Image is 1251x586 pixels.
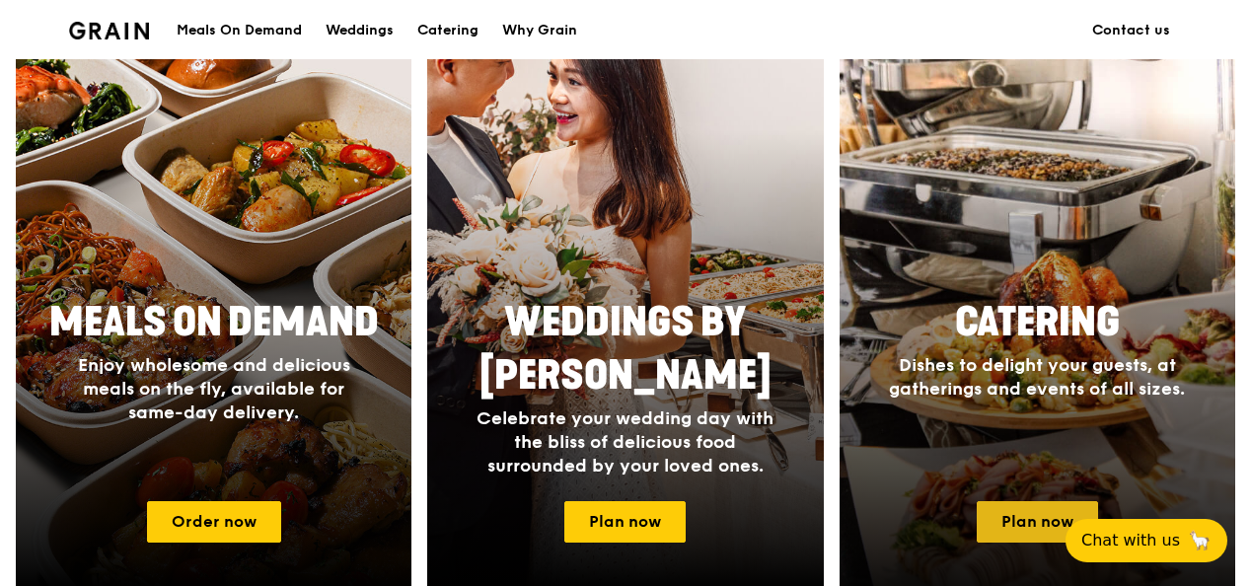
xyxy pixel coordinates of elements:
[977,501,1098,543] a: Plan now
[405,1,490,60] a: Catering
[479,299,772,400] span: Weddings by [PERSON_NAME]
[69,22,149,39] img: Grain
[49,299,379,346] span: Meals On Demand
[502,1,577,60] div: Why Grain
[955,299,1120,346] span: Catering
[1066,519,1227,562] button: Chat with us🦙
[314,1,405,60] a: Weddings
[490,1,589,60] a: Why Grain
[1081,529,1180,552] span: Chat with us
[564,501,686,543] a: Plan now
[1188,529,1212,552] span: 🦙
[78,354,350,423] span: Enjoy wholesome and delicious meals on the fly, available for same-day delivery.
[477,407,773,476] span: Celebrate your wedding day with the bliss of delicious food surrounded by your loved ones.
[889,354,1185,400] span: Dishes to delight your guests, at gatherings and events of all sizes.
[1080,1,1182,60] a: Contact us
[417,1,478,60] div: Catering
[326,1,394,60] div: Weddings
[177,1,302,60] div: Meals On Demand
[147,501,281,543] a: Order now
